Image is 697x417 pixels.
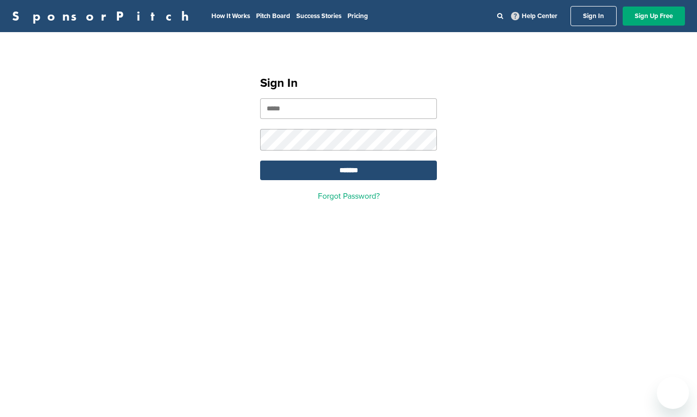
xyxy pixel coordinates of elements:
[296,12,341,20] a: Success Stories
[211,12,250,20] a: How It Works
[509,10,559,22] a: Help Center
[256,12,290,20] a: Pitch Board
[570,6,617,26] a: Sign In
[347,12,368,20] a: Pricing
[623,7,685,26] a: Sign Up Free
[318,191,380,201] a: Forgot Password?
[260,74,437,92] h1: Sign In
[657,377,689,409] iframe: Button to launch messaging window
[12,10,195,23] a: SponsorPitch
